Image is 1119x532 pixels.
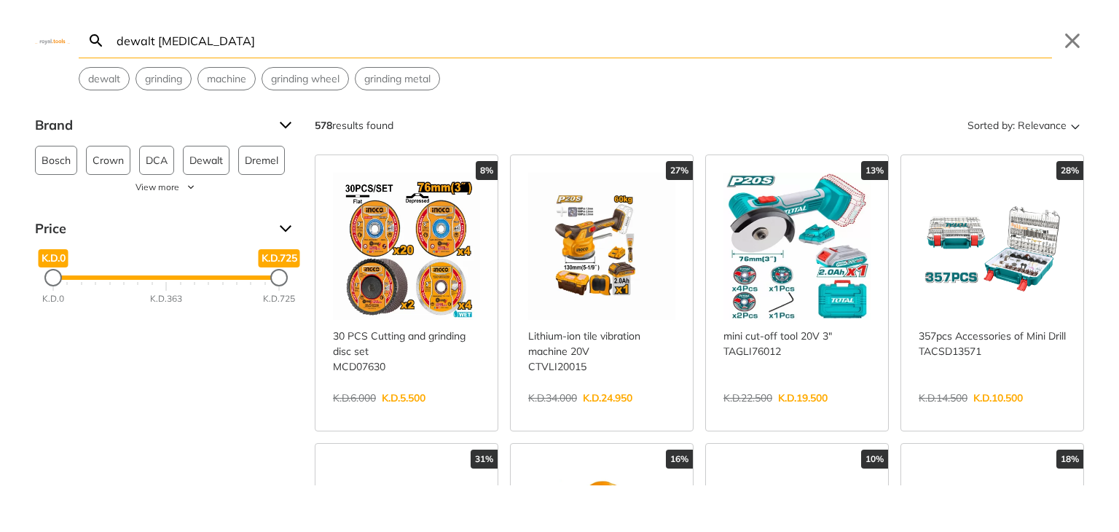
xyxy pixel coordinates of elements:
div: Maximum Price [270,269,288,286]
span: Price [35,217,268,240]
button: Select suggestion: dewalt [79,68,129,90]
div: Suggestion: machine [197,67,256,90]
button: Select suggestion: machine [198,68,255,90]
div: Suggestion: grinding metal [355,67,440,90]
span: View more [136,181,179,194]
span: machine [207,71,246,87]
span: grinding metal [364,71,431,87]
span: dewalt [88,71,120,87]
div: 18% [1056,450,1083,469]
button: Select suggestion: grinding metal [356,68,439,90]
span: Crown [93,146,124,174]
div: Minimum Price [44,269,62,286]
span: grinding [145,71,182,87]
button: Sorted by:Relevance Sort [965,114,1084,137]
div: results found [315,114,393,137]
span: Dremel [245,146,278,174]
svg: Search [87,32,105,50]
button: Bosch [35,146,77,175]
button: Close [1061,29,1084,52]
span: Bosch [42,146,71,174]
button: Dewalt [183,146,229,175]
button: Dremel [238,146,285,175]
svg: Sort [1067,117,1084,134]
span: DCA [146,146,168,174]
span: Brand [35,114,268,137]
div: 31% [471,450,498,469]
div: Suggestion: dewalt [79,67,130,90]
button: Select suggestion: grinding [136,68,191,90]
div: 28% [1056,161,1083,180]
div: 8% [476,161,498,180]
div: 13% [861,161,888,180]
img: Close [35,37,70,44]
div: K.D.0 [42,292,64,305]
div: K.D.363 [150,292,182,305]
input: Search… [114,23,1052,58]
button: Select suggestion: grinding wheel [262,68,348,90]
div: K.D.725 [263,292,295,305]
button: View more [35,181,297,194]
div: Suggestion: grinding wheel [262,67,349,90]
span: Dewalt [189,146,223,174]
div: 10% [861,450,888,469]
div: 27% [666,161,693,180]
strong: 578 [315,119,332,132]
div: 16% [666,450,693,469]
button: DCA [139,146,174,175]
button: Crown [86,146,130,175]
div: Suggestion: grinding [136,67,192,90]
span: grinding wheel [271,71,339,87]
span: Relevance [1018,114,1067,137]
